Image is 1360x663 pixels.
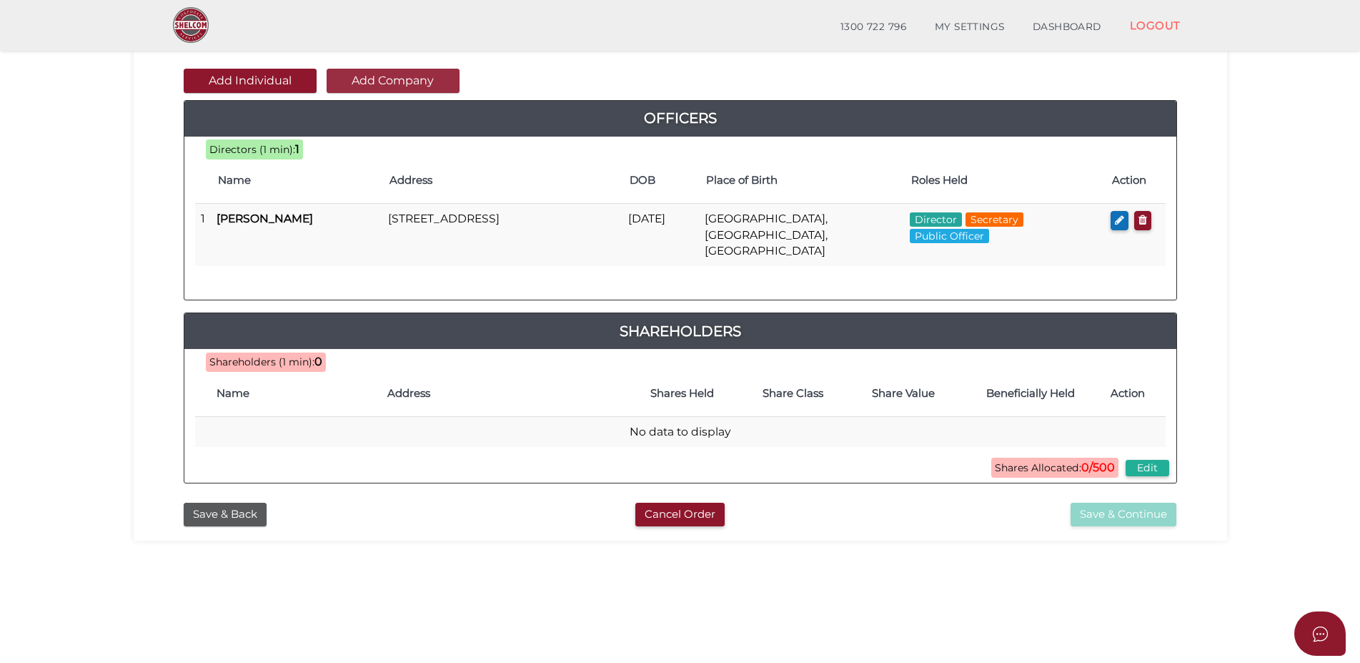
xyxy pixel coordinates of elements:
h4: Address [389,175,615,187]
a: Officers [184,107,1176,129]
button: Edit [1126,460,1169,476]
span: Directors (1 min): [209,143,295,156]
a: LOGOUT [1116,11,1195,40]
td: No data to display [195,416,1166,447]
a: MY SETTINGS [920,13,1019,41]
span: Shareholders (1 min): [209,355,314,368]
td: 1 [195,204,211,266]
h4: Share Class [745,388,840,400]
h4: Share Value [855,388,950,400]
button: Save & Back [184,503,267,526]
h4: DOB [630,175,692,187]
h4: Shares Held [634,388,730,400]
span: Director [910,212,962,227]
b: [PERSON_NAME] [217,212,313,225]
h4: Action [1111,388,1158,400]
h4: Place of Birth [706,175,897,187]
a: Shareholders [184,320,1176,343]
a: DASHBOARD [1018,13,1116,41]
button: Add Individual [184,69,317,93]
h4: Name [218,175,375,187]
button: Add Company [327,69,460,93]
h4: Roles Held [911,175,1098,187]
b: 0/500 [1081,461,1115,474]
b: 0 [314,355,322,368]
b: 1 [295,142,299,156]
td: [DATE] [622,204,699,266]
span: Secretary [966,212,1023,227]
h4: Action [1112,175,1158,187]
h4: Beneficially Held [966,388,1096,400]
span: Public Officer [910,229,989,243]
button: Open asap [1294,612,1346,656]
h4: Address [387,388,619,400]
h4: Name [217,388,374,400]
button: Save & Continue [1071,503,1176,526]
td: [STREET_ADDRESS] [382,204,622,266]
a: 1300 722 796 [826,13,920,41]
span: Shares Allocated: [991,458,1118,478]
td: [GEOGRAPHIC_DATA], [GEOGRAPHIC_DATA], [GEOGRAPHIC_DATA] [699,204,904,266]
button: Cancel Order [635,503,725,526]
